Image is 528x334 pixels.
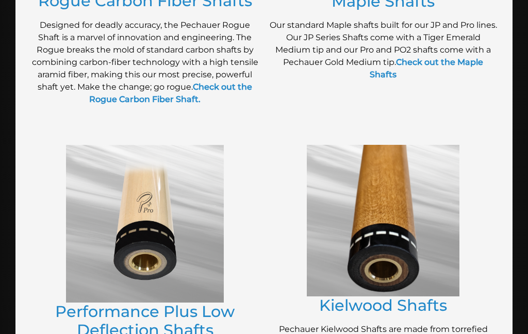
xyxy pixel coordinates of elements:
a: Kielwood Shafts [319,296,447,315]
a: Check out the Rogue Carbon Fiber Shaft. [89,82,252,104]
p: Designed for deadly accuracy, the Pechauer Rogue Shaft is a marvel of innovation and engineering.... [31,19,259,106]
p: Our standard Maple shafts built for our JP and Pro lines. Our JP Series Shafts come with a Tiger ... [269,19,497,81]
a: Check out the Maple Shafts [370,57,483,79]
